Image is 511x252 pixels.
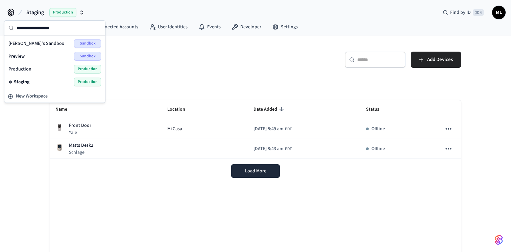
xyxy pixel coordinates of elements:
[245,168,266,174] span: Load More
[69,122,91,129] p: Front Door
[14,79,29,85] span: Staging
[74,78,101,86] span: Production
[285,126,292,132] span: PDT
[411,52,461,68] button: Add Devices
[267,21,303,33] a: Settings
[4,36,105,90] div: Suggestions
[193,21,226,33] a: Events
[26,8,44,17] span: Staging
[74,52,101,61] span: Sandbox
[495,234,503,245] img: SeamLogoGradient.69752ec5.svg
[167,145,169,152] span: -
[55,143,64,151] img: Schlage Sense Smart Deadbolt with Camelot Trim, Front
[167,125,182,133] span: Mi Casa
[50,100,461,159] table: sticky table
[74,39,101,48] span: Sandbox
[8,53,25,60] span: Preview
[253,125,284,133] span: [DATE] 8:49 am
[231,164,280,178] button: Load More
[253,145,292,152] div: America/Los_Angeles
[253,145,284,152] span: [DATE] 8:43 am
[69,142,93,149] p: Matts Desk2
[55,123,64,132] img: Yale Assure Touchscreen Wifi Smart Lock, Satin Nickel, Front
[253,104,286,115] span: Date Added
[167,104,194,115] span: Location
[437,6,489,19] div: Find by ID⌘ K
[366,104,388,115] span: Status
[8,40,64,47] span: [PERSON_NAME]'s Sandbox
[427,55,453,64] span: Add Devices
[493,6,505,19] span: ML
[226,21,267,33] a: Developer
[82,21,144,33] a: Connected Accounts
[69,149,93,156] p: Schlage
[285,146,292,152] span: PDT
[55,104,76,115] span: Name
[371,125,385,133] p: Offline
[144,21,193,33] a: User Identities
[5,91,104,102] button: New Workspace
[16,93,48,100] span: New Workspace
[253,125,292,133] div: America/Los_Angeles
[450,9,471,16] span: Find by ID
[473,9,484,16] span: ⌘ K
[50,52,251,65] h5: Devices
[371,145,385,152] p: Offline
[492,6,506,19] button: ML
[8,66,31,73] span: Production
[49,8,76,17] span: Production
[69,129,91,136] p: Yale
[74,65,101,74] span: Production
